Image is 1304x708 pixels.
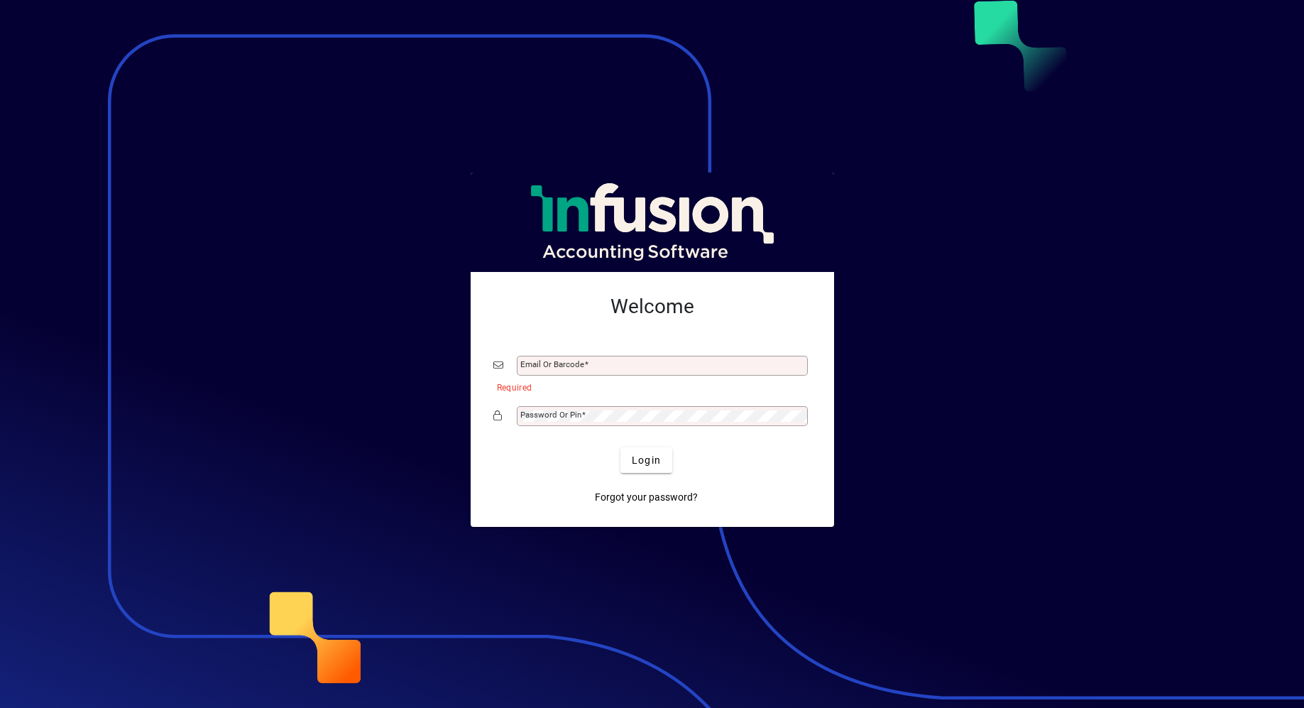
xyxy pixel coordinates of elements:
button: Login [620,447,672,473]
mat-label: Password or Pin [520,410,581,420]
mat-error: Required [497,379,800,394]
h2: Welcome [493,295,811,319]
span: Forgot your password? [595,490,698,505]
a: Forgot your password? [589,484,703,510]
mat-label: Email or Barcode [520,359,584,369]
span: Login [632,453,661,468]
